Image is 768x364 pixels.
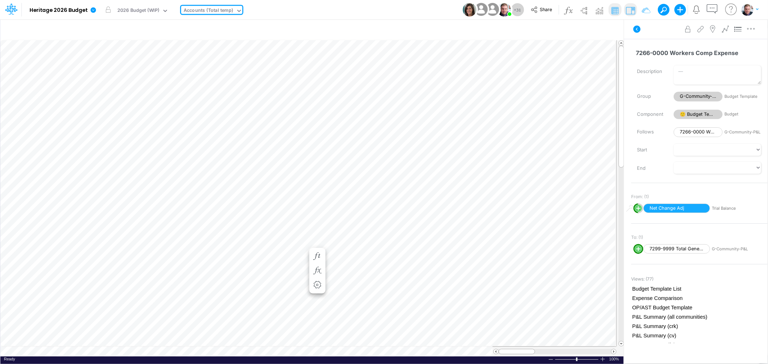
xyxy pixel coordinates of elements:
[724,94,761,100] span: Budget Template
[4,357,15,361] span: Ready
[632,65,668,78] label: Description
[484,1,500,18] img: User Image Icon
[631,234,643,241] span: To: (1)
[632,126,668,138] label: Follows
[548,357,554,362] div: Zoom Out
[6,23,467,37] input: Type a title here
[540,6,552,12] span: Share
[30,7,87,14] b: Heritage 2026 Budget
[632,162,668,174] label: End
[643,244,710,254] span: 7299-9999 Total General Expenses
[600,356,606,362] div: Zoom In
[633,244,643,254] svg: circle with outer border
[632,294,767,302] span: Expense Comparison
[497,3,511,17] img: User Image Icon
[692,5,701,14] a: Notifications
[632,108,668,120] label: Component
[674,110,723,119] span: 🙂 Budget Template
[4,356,15,362] div: In Ready mode
[632,304,767,311] span: OP/AST Budget Template
[632,285,767,293] span: Budget Template List
[463,3,476,17] img: User Image Icon
[117,7,160,15] div: 2026 Budget (WIP)
[724,111,761,117] span: Budget
[643,204,710,213] span: Net Change Adj
[631,276,654,282] span: Views: ( 77 )
[632,144,668,156] label: Start
[632,341,767,349] span: P&L Summary (fp)
[609,356,620,362] span: 100%
[555,356,600,362] div: Zoom
[527,4,557,15] button: Share
[632,322,767,330] span: P&L Summary (crk)
[631,46,762,60] input: — Node name —
[576,358,578,361] div: Zoom
[632,313,767,321] span: P&L Summary (all communities)
[631,194,649,200] span: From: (1)
[674,127,723,137] span: 7266-0000 Workers Comp Expense
[724,129,761,135] span: G-Community-P&L
[473,1,489,18] img: User Image Icon
[609,356,620,362] div: Zoom level
[632,332,767,340] span: P&L Summary (cv)
[514,8,521,12] span: + 31
[633,203,643,213] svg: circle with outer border
[184,7,233,15] div: Accounts (Total temp)
[632,90,668,103] label: Group
[674,92,723,101] span: G-Community-P&L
